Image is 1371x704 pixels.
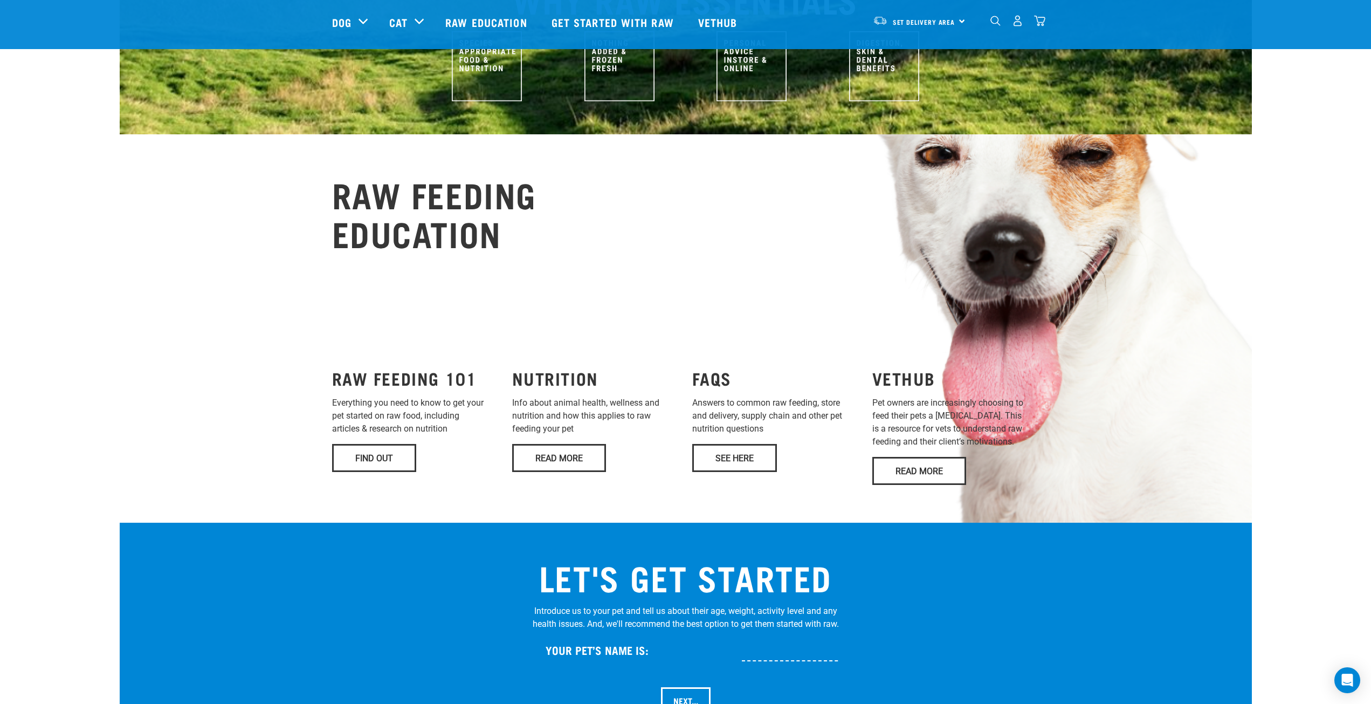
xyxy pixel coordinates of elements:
[872,397,1039,448] p: Pet owners are increasingly choosing to feed their pets a [MEDICAL_DATA]. This is a resource for ...
[512,368,679,388] h3: NUTRITION
[873,16,887,25] img: van-moving.png
[849,31,919,101] img: Raw Benefits
[692,397,859,435] p: Answers to common raw feeding, store and delivery, supply chain and other pet nutrition questions
[872,368,1039,388] h3: VETHUB
[584,31,655,101] img: Nothing Added
[541,1,687,44] a: Get started with Raw
[332,368,499,388] h3: RAW FEEDING 101
[512,444,606,472] a: Read More
[872,457,966,485] a: Read More
[692,444,777,472] a: See Here
[546,644,649,656] h4: Your Pet’s name is:
[332,174,537,252] h2: RAW FEEDING EDUCATION
[512,397,679,435] p: Info about animal health, wellness and nutrition and how this applies to raw feeding your pet
[692,368,859,388] h3: FAQS
[332,14,352,30] a: Dog
[716,31,787,101] img: Personal Advice
[533,557,839,596] h2: LET'S GET STARTED
[1012,15,1023,26] img: user.png
[533,605,839,631] p: Introduce us to your pet and tell us about their age, weight, activity level and any health issue...
[687,1,751,44] a: Vethub
[1334,667,1360,693] div: Open Intercom Messenger
[893,20,955,24] span: Set Delivery Area
[389,14,408,30] a: Cat
[452,31,522,101] img: Species Appropriate Nutrition
[990,16,1001,26] img: home-icon-1@2x.png
[332,397,499,435] p: Everything you need to know to get your pet started on raw food, including articles & research on...
[435,1,540,44] a: Raw Education
[332,444,416,472] a: Find Out
[1034,15,1045,26] img: home-icon@2x.png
